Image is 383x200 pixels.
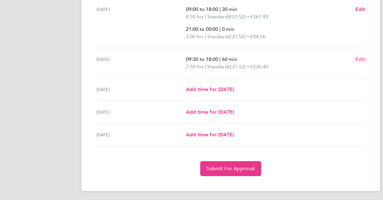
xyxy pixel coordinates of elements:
span: Add time for [DATE] [186,109,234,115]
span: | [219,6,221,12]
span: | [205,34,206,39]
div: [DATE] [96,86,186,93]
span: | [205,64,206,70]
span: 60 min [222,56,237,62]
span: 09:00 to 18:00 [186,6,218,12]
div: [DATE] [96,131,186,139]
a: Add time for [DATE] [186,131,234,139]
span: | [205,14,206,20]
span: 8.50 hrs [186,14,204,20]
span: 09:30 to 18:00 [186,56,218,62]
span: 30 min [222,6,237,12]
a: Edit [355,6,365,13]
div: [DATE] [96,6,186,40]
span: (£31.52) = [228,64,250,70]
span: Add time for [DATE] [186,86,234,92]
span: Edit [355,6,365,12]
button: Submit For Approval [200,161,261,176]
div: [DATE] [96,56,186,70]
span: 3.00 hrs [186,34,204,39]
span: Standard [207,33,228,40]
span: £94.56 [250,34,265,39]
span: | [219,26,221,32]
span: (£31.52) = [228,34,250,39]
span: 0 min [222,26,234,32]
div: [DATE] [96,108,186,116]
a: Add time for [DATE] [186,86,234,93]
span: £267.92 [250,14,268,20]
span: 21:00 to 00:00 [186,26,218,32]
span: Submit For Approval [206,166,255,172]
span: Add time for [DATE] [186,132,234,138]
span: Standard [207,63,228,70]
span: (£31.52) = [228,14,250,20]
a: Add time for [DATE] [186,108,234,116]
span: Standard [207,13,228,20]
span: 7.50 hrs [186,64,204,70]
span: £236.40 [250,64,268,70]
a: Edit [355,56,365,63]
span: Edit [355,56,365,62]
span: | [219,56,221,62]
